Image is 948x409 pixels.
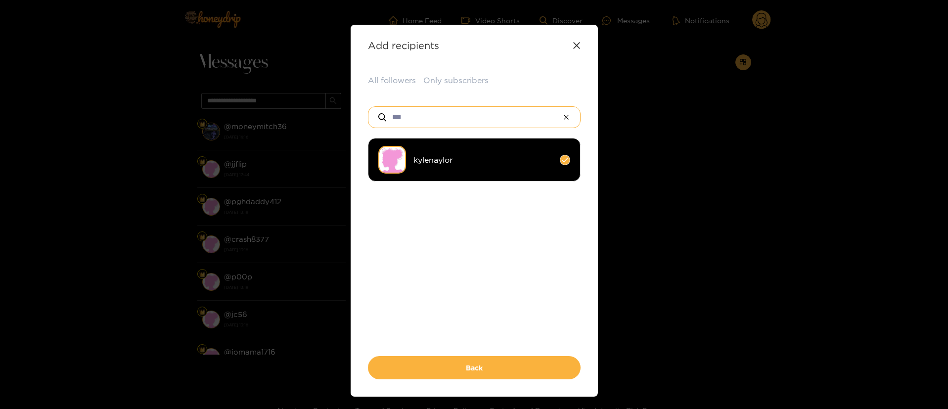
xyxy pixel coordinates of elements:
button: Back [368,356,581,379]
img: no-avatar.png [378,146,406,174]
span: kylenaylor [413,154,552,166]
button: All followers [368,75,416,86]
button: Only subscribers [423,75,489,86]
strong: Add recipients [368,40,439,51]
